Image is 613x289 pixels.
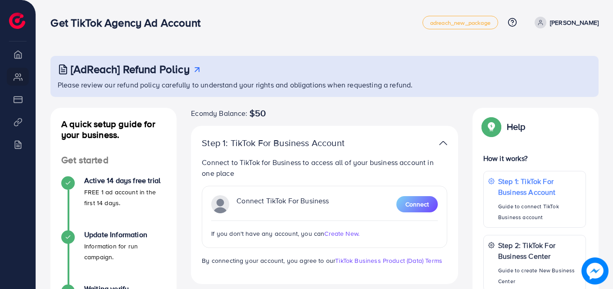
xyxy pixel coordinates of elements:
p: Step 1: TikTok For Business Account [202,138,360,148]
h3: Get TikTok Agency Ad Account [50,16,207,29]
p: Guide to create New Business Center [498,265,581,287]
span: Ecomdy Balance: [191,108,247,119]
button: Connect [396,196,438,212]
a: TikTok Business Product (Data) Terms [335,256,442,265]
h4: Update Information [84,230,166,239]
span: Create New. [324,229,359,238]
h4: Active 14 days free trial [84,176,166,185]
p: [PERSON_NAME] [550,17,599,28]
p: Please review our refund policy carefully to understand your rights and obligations when requesti... [58,79,593,90]
span: adreach_new_package [430,20,490,26]
h4: A quick setup guide for your business. [50,119,177,140]
h3: [AdReach] Refund Policy [71,63,190,76]
p: Connect TikTok For Business [236,195,329,213]
h4: Get started [50,155,177,166]
a: adreach_new_package [422,16,498,29]
p: How it works? [483,153,586,164]
p: Information for run campaign. [84,241,166,262]
span: $50 [250,108,266,119]
li: Update Information [50,230,177,284]
p: Connect to TikTok for Business to access all of your business account in one place [202,157,447,179]
p: By connecting your account, you agree to our [202,255,447,266]
p: Step 2: TikTok For Business Center [498,240,581,261]
span: Connect [405,200,429,209]
img: Popup guide [483,119,499,135]
img: logo [9,13,25,29]
img: TikTok partner [439,137,447,150]
p: Help [507,121,526,132]
a: [PERSON_NAME] [531,17,599,28]
p: Step 1: TikTok For Business Account [498,176,581,197]
p: Guide to connect TikTok Business account [498,201,581,223]
img: TikTok partner [211,195,229,213]
span: If you don't have any account, you can [211,229,324,238]
li: Active 14 days free trial [50,176,177,230]
img: image [581,257,608,284]
p: FREE 1 ad account in the first 14 days. [84,187,166,208]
